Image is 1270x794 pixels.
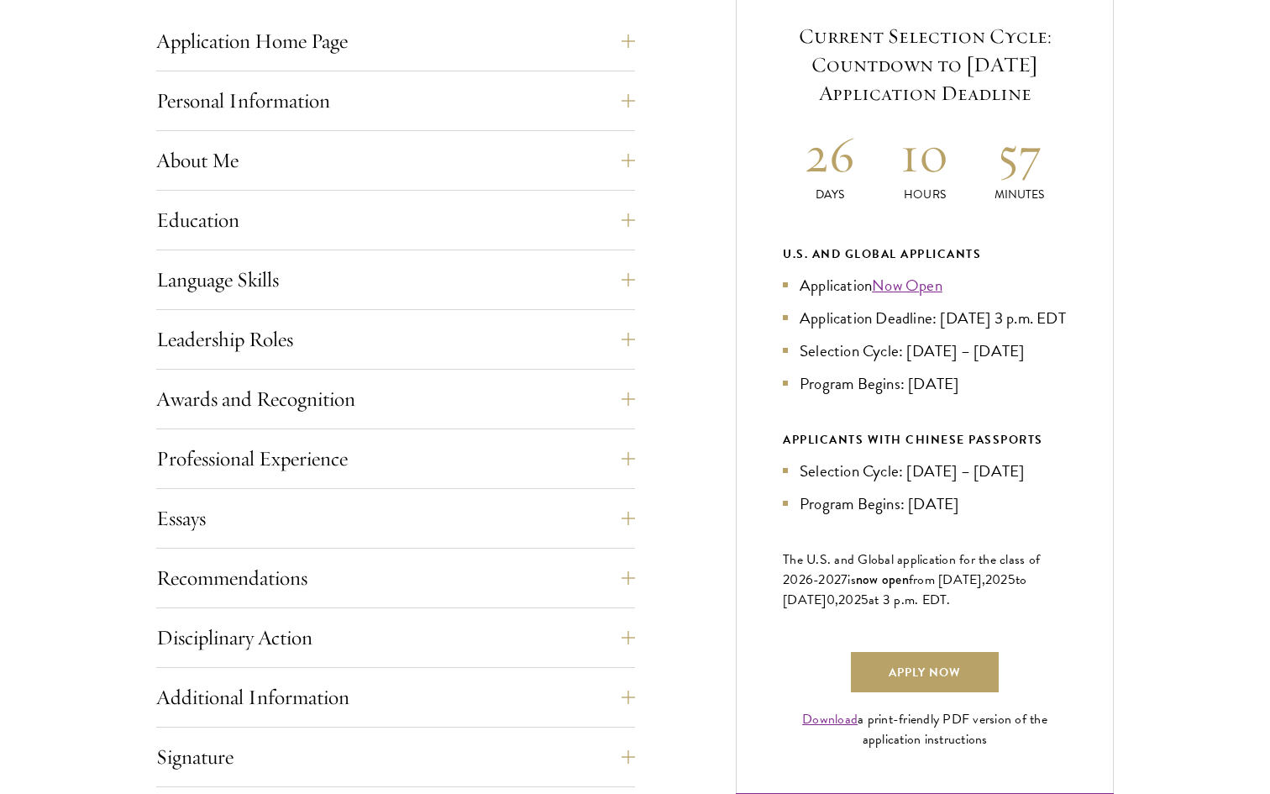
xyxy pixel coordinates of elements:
div: APPLICANTS WITH CHINESE PASSPORTS [783,429,1067,450]
li: Application [783,273,1067,297]
h2: 26 [783,123,878,186]
span: at 3 p.m. EDT. [869,590,951,610]
li: Program Begins: [DATE] [783,371,1067,396]
span: now open [856,570,909,589]
span: 5 [861,590,869,610]
button: Signature [156,737,635,777]
button: Education [156,200,635,240]
p: Days [783,186,878,203]
h5: Current Selection Cycle: Countdown to [DATE] Application Deadline [783,22,1067,108]
li: Selection Cycle: [DATE] – [DATE] [783,459,1067,483]
div: U.S. and Global Applicants [783,244,1067,265]
a: Now Open [872,273,942,297]
button: Professional Experience [156,439,635,479]
button: Leadership Roles [156,319,635,360]
button: About Me [156,140,635,181]
span: 7 [841,570,848,590]
span: 6 [806,570,813,590]
a: Apply Now [851,652,999,692]
span: , [835,590,838,610]
span: 202 [838,590,861,610]
button: Additional Information [156,677,635,718]
button: Application Home Page [156,21,635,61]
span: from [DATE], [909,570,985,590]
button: Language Skills [156,260,635,300]
button: Essays [156,498,635,539]
button: Disciplinary Action [156,618,635,658]
h2: 10 [878,123,973,186]
button: Personal Information [156,81,635,121]
div: a print-friendly PDF version of the application instructions [783,709,1067,749]
a: Download [802,709,858,729]
p: Minutes [972,186,1067,203]
button: Awards and Recognition [156,379,635,419]
li: Selection Cycle: [DATE] – [DATE] [783,339,1067,363]
span: 5 [1008,570,1015,590]
span: 0 [827,590,835,610]
span: The U.S. and Global application for the class of 202 [783,549,1040,590]
span: is [848,570,856,590]
span: to [DATE] [783,570,1026,610]
p: Hours [878,186,973,203]
span: 202 [985,570,1008,590]
span: -202 [813,570,841,590]
li: Application Deadline: [DATE] 3 p.m. EDT [783,306,1067,330]
li: Program Begins: [DATE] [783,492,1067,516]
h2: 57 [972,123,1067,186]
button: Recommendations [156,558,635,598]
